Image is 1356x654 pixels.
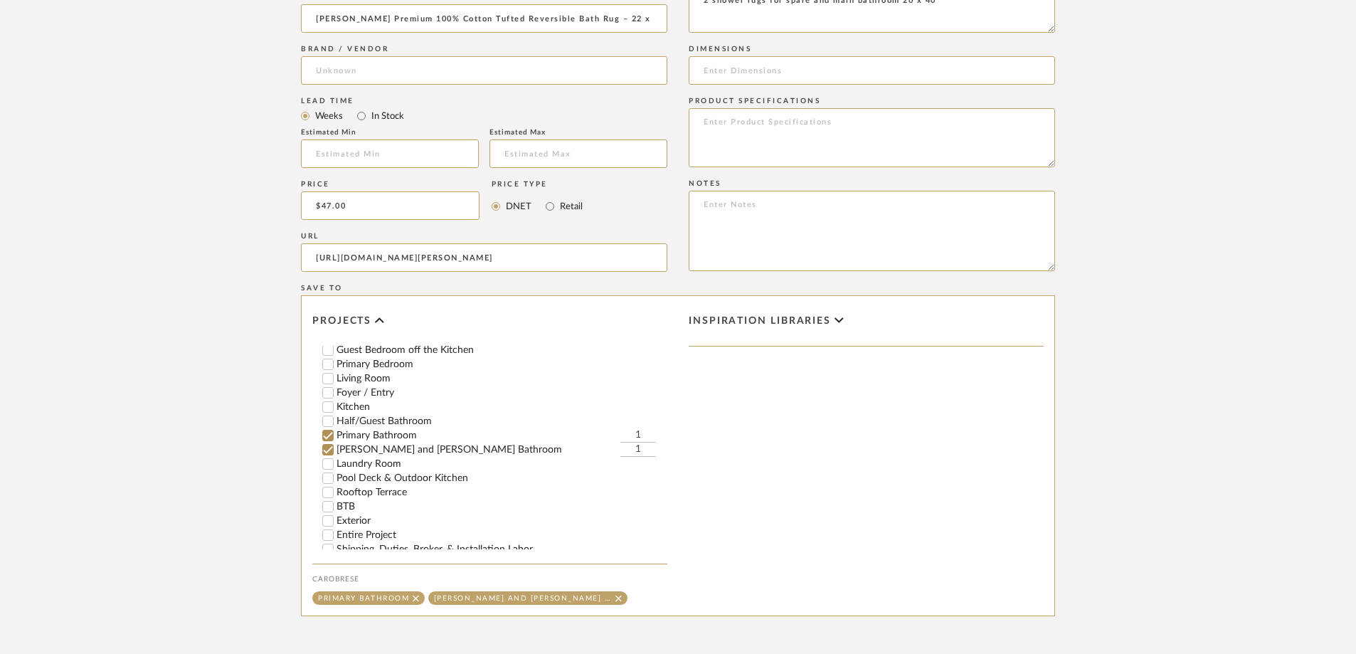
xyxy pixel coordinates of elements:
label: Laundry Room [337,459,667,469]
input: Estimated Max [489,139,667,168]
div: URL [301,232,667,241]
label: Pool Deck & Outdoor Kitchen [337,473,667,483]
input: Enter Name [301,4,667,33]
div: Estimated Min [301,128,479,137]
div: Price Type [492,180,583,189]
div: Carobrese [312,575,667,584]
label: [PERSON_NAME] and [PERSON_NAME] Bathroom [337,445,620,455]
input: Estimated Min [301,139,479,168]
input: Enter URL [301,243,667,272]
div: Price [301,180,480,189]
input: Enter Dimensions [689,56,1055,85]
label: Shipping, Duties, Broker, & Installation Labor [337,544,667,554]
label: Exterior [337,516,667,526]
div: Notes [689,179,1055,188]
span: Inspiration libraries [689,315,831,327]
mat-radio-group: Select price type [492,191,583,220]
div: Brand / Vendor [301,45,667,53]
label: Primary Bathroom [337,431,620,441]
label: Primary Bedroom [337,359,667,369]
label: Kitchen [337,402,667,412]
label: DNET [504,199,531,214]
input: Enter DNET Price [301,191,480,220]
label: Half/Guest Bathroom [337,416,667,426]
div: Product Specifications [689,97,1055,105]
div: Primary Bathroom [318,595,409,602]
label: In Stock [370,108,404,124]
div: Dimensions [689,45,1055,53]
label: BTB [337,502,667,512]
div: Save To [301,284,1055,292]
div: [PERSON_NAME] and [PERSON_NAME] Bathroom [434,595,612,602]
mat-radio-group: Select item type [301,107,667,125]
span: Projects [312,315,371,327]
div: Estimated Max [489,128,667,137]
label: Living Room [337,374,667,384]
label: Guest Bedroom off the Kitchen [337,345,667,355]
label: Retail [558,199,583,214]
label: Weeks [314,108,343,124]
input: Unknown [301,56,667,85]
label: Foyer / Entry [337,388,667,398]
label: Entire Project [337,530,667,540]
label: Rooftop Terrace [337,487,667,497]
div: Lead Time [301,97,667,105]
